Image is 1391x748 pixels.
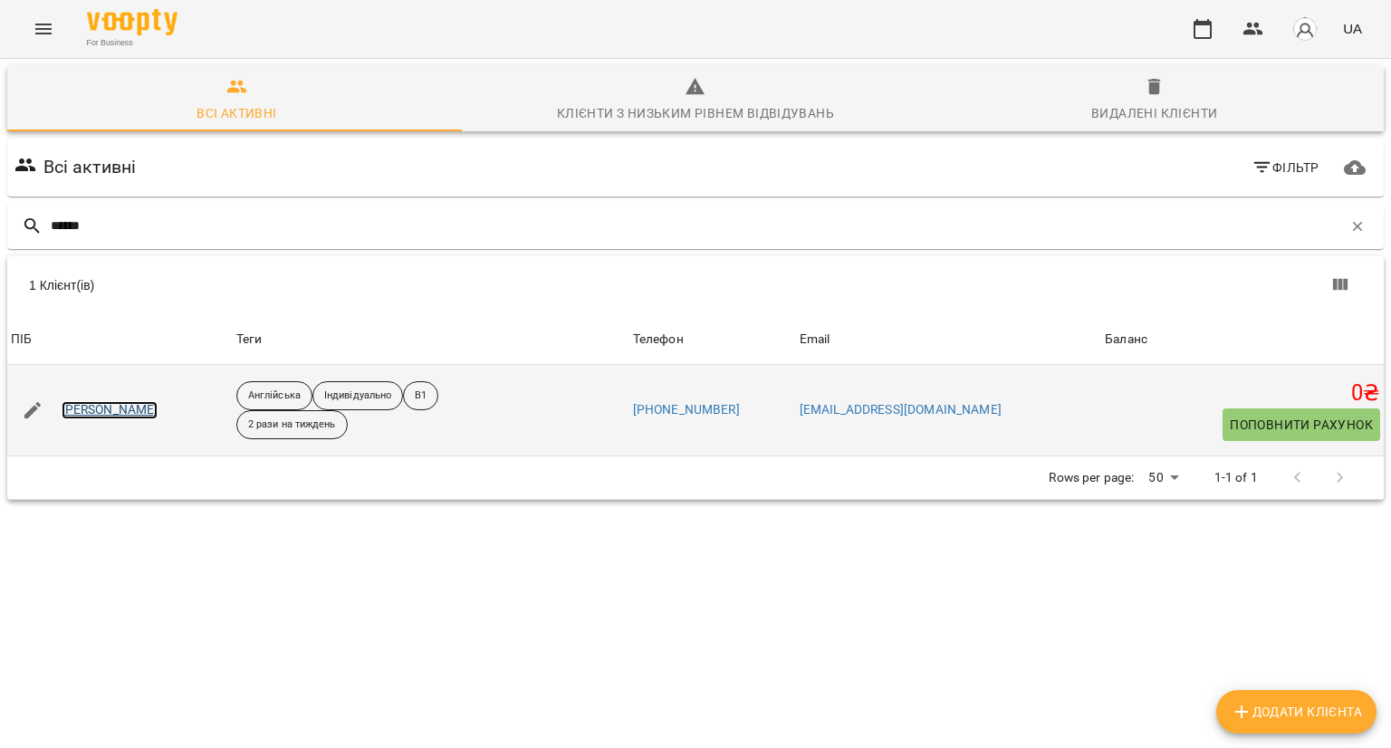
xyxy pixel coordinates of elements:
button: UA [1336,12,1369,45]
div: Table Toolbar [7,256,1384,314]
div: Баланс [1105,329,1147,350]
div: Sort [11,329,32,350]
div: Email [800,329,830,350]
div: Англійська [236,381,312,410]
img: Voopty Logo [87,9,177,35]
div: 1 Клієнт(ів) [29,276,706,294]
span: For Business [87,37,177,49]
div: Телефон [633,329,684,350]
span: UA [1343,19,1362,38]
div: 50 [1141,465,1185,491]
div: 2 рази на тиждень [236,410,348,439]
div: Sort [1105,329,1147,350]
span: Поповнити рахунок [1230,414,1373,436]
div: Sort [633,329,684,350]
span: Фільтр [1252,157,1319,178]
button: Menu [22,7,65,51]
span: Телефон [633,329,792,350]
p: 2 рази на тиждень [248,417,336,433]
a: [PERSON_NAME] [62,401,158,419]
span: ПІБ [11,329,229,350]
div: Теги [236,329,626,350]
span: Баланс [1105,329,1380,350]
p: Rows per page: [1049,469,1134,487]
img: avatar_s.png [1292,16,1318,42]
button: Фільтр [1244,151,1327,184]
div: ПІБ [11,329,32,350]
p: Англійська [248,388,301,404]
div: B1 [403,381,438,410]
a: [EMAIL_ADDRESS][DOMAIN_NAME] [800,402,1002,417]
div: Видалені клієнти [1091,102,1217,124]
span: Email [800,329,1098,350]
p: 1-1 of 1 [1214,469,1258,487]
div: Всі активні [197,102,276,124]
div: Індивідуально [312,381,403,410]
a: [PHONE_NUMBER] [633,402,740,417]
h5: 0 ₴ [1105,379,1380,408]
p: Індивідуально [324,388,391,404]
h6: Всі активні [43,153,137,181]
button: Показати колонки [1319,264,1362,307]
p: B1 [415,388,427,404]
button: Поповнити рахунок [1223,408,1380,441]
div: Sort [800,329,830,350]
div: Клієнти з низьким рівнем відвідувань [557,102,834,124]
